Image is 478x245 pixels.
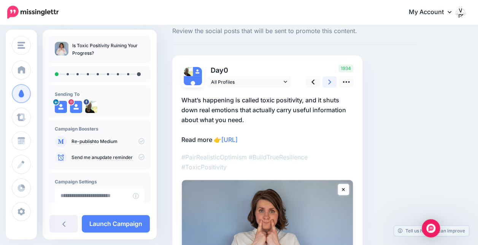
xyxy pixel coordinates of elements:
[422,219,440,237] div: Open Intercom Messenger
[71,138,145,145] p: to Medium
[394,226,469,236] a: Tell us how we can improve
[172,26,416,36] span: Review the social posts that will be sent to promote this content.
[55,91,145,97] h4: Sending To
[55,101,67,113] img: user_default_image.png
[55,126,145,132] h4: Campaign Boosters
[193,67,202,76] img: user_default_image.png
[71,154,145,161] p: Send me an
[71,138,95,145] a: Re-publish
[55,42,68,56] img: f3cd2f31a052157884df7c4237a778ae_thumb.jpg
[207,76,291,87] a: All Profiles
[184,76,202,94] img: user_default_image.png
[85,101,97,113] img: 243314508_272570814608417_5408815764022789274_n-bsa140858.png
[211,78,282,86] span: All Profiles
[181,95,353,145] p: What’s happening is called toxic positivity, and it shuts down real emotions that actually carry ...
[207,65,292,76] p: Day
[7,6,59,19] img: Missinglettr
[221,136,238,143] a: [URL]
[401,3,467,22] a: My Account
[97,154,133,161] a: update reminder
[181,152,353,172] p: #PairRealisticOptimism #BuildTrueResilience #ToxicPositivity
[55,179,145,185] h4: Campaign Settings
[17,42,25,49] img: menu.png
[184,67,193,76] img: 243314508_272570814608417_5408815764022789274_n-bsa140858.png
[72,42,145,57] p: Is Toxic Positivity Ruining Your Progress?
[338,65,353,72] span: 1934
[70,101,82,113] img: user_default_image.png
[224,66,228,74] span: 0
